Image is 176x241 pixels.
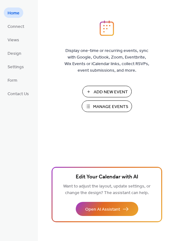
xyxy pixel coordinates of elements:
span: Contact Us [8,91,29,97]
span: Add New Event [94,89,128,95]
a: Design [4,48,25,58]
button: Manage Events [82,100,132,112]
span: Views [8,37,19,44]
span: Form [8,77,17,84]
a: Connect [4,21,28,31]
a: Contact Us [4,88,33,99]
span: Manage Events [93,104,128,110]
img: logo_icon.svg [100,20,114,36]
a: Home [4,8,23,18]
span: Design [8,50,21,57]
span: Settings [8,64,24,70]
a: Views [4,34,23,45]
a: Settings [4,61,28,72]
span: Edit Your Calendar with AI [76,173,138,182]
span: Home [8,10,19,17]
button: Open AI Assistant [76,202,138,216]
span: Connect [8,23,24,30]
span: Open AI Assistant [85,206,120,213]
a: Form [4,75,21,85]
button: Add New Event [82,86,132,97]
span: Want to adjust the layout, update settings, or change the design? The assistant can help. [63,182,151,197]
span: Display one-time or recurring events, sync with Google, Outlook, Zoom, Eventbrite, Wix Events or ... [64,48,149,74]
